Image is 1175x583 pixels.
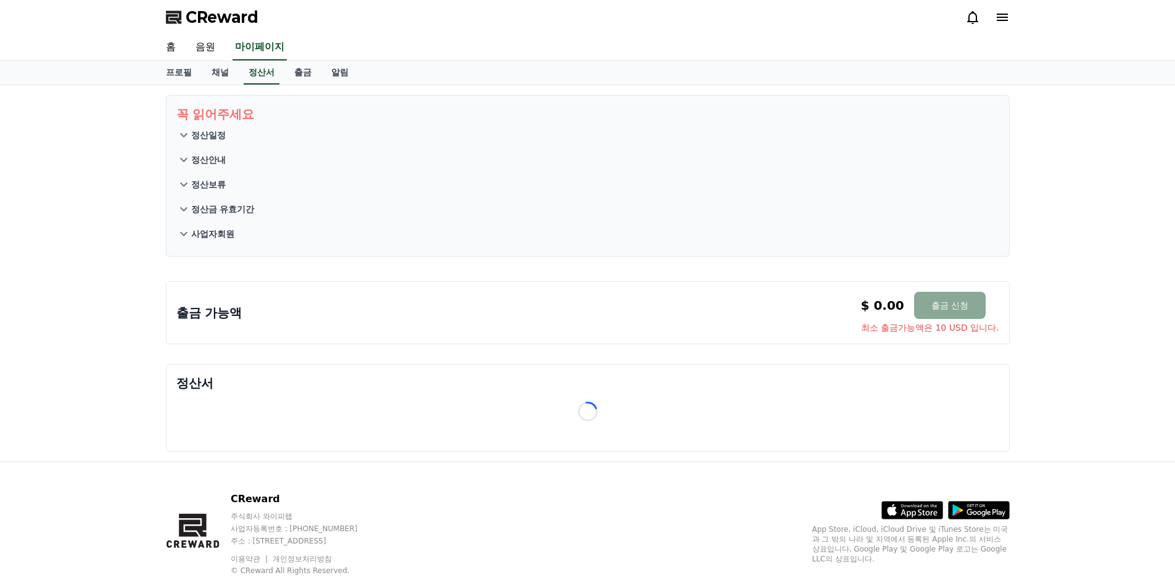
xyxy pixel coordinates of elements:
[176,123,999,147] button: 정산일정
[176,221,999,246] button: 사업자회원
[191,228,234,240] p: 사업자회원
[321,61,358,85] a: 알림
[244,61,279,85] a: 정산서
[176,304,242,321] p: 출금 가능액
[812,524,1010,564] p: App Store, iCloud, iCloud Drive 및 iTunes Store는 미국과 그 밖의 나라 및 지역에서 등록된 Apple Inc.의 서비스 상표입니다. Goo...
[176,105,999,123] p: 꼭 읽어주세요
[231,524,381,534] p: 사업자등록번호 : [PHONE_NUMBER]
[191,178,226,191] p: 정산보류
[186,7,258,27] span: CReward
[231,555,270,563] a: 이용약관
[186,35,225,60] a: 음원
[273,555,332,563] a: 개인정보처리방침
[233,35,287,60] a: 마이페이지
[861,297,904,314] p: $ 0.00
[284,61,321,85] a: 출금
[166,7,258,27] a: CReward
[191,203,255,215] p: 정산금 유효기간
[231,511,381,521] p: 주식회사 와이피랩
[176,172,999,197] button: 정산보류
[176,147,999,172] button: 정산안내
[191,154,226,166] p: 정산안내
[202,61,239,85] a: 채널
[231,492,381,507] p: CReward
[914,292,986,319] button: 출금 신청
[231,536,381,546] p: 주소 : [STREET_ADDRESS]
[176,374,999,392] p: 정산서
[156,35,186,60] a: 홈
[176,197,999,221] button: 정산금 유효기간
[191,129,226,141] p: 정산일정
[861,321,999,334] span: 최소 출금가능액은 10 USD 입니다.
[156,61,202,85] a: 프로필
[231,566,381,576] p: © CReward All Rights Reserved.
